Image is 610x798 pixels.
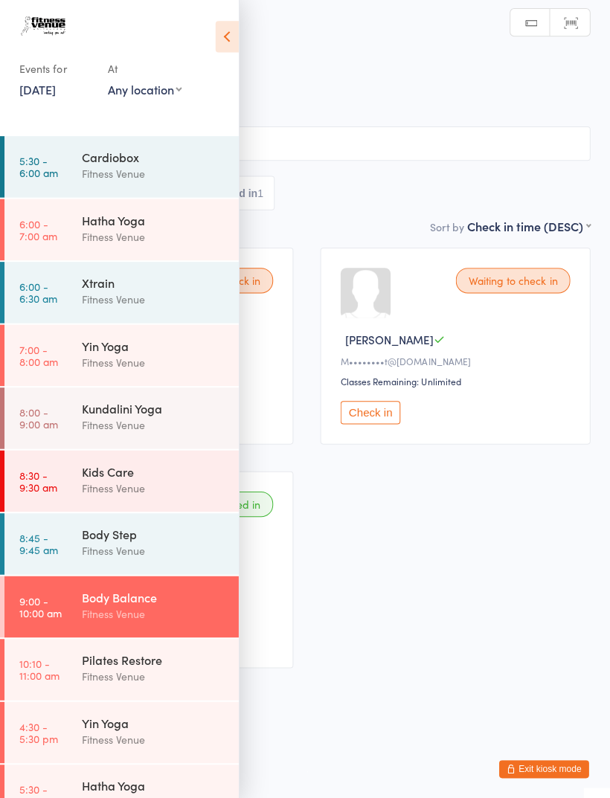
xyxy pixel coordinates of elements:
a: 10:10 -11:00 amPilates RestoreFitness Venue [4,635,237,696]
a: 5:30 -6:00 amCardioboxFitness Venue [4,135,237,196]
div: Waiting to check in [453,266,567,292]
button: Check in [338,399,398,422]
div: Fitness Venue [81,414,225,431]
span: [DATE] 9:00am [23,69,564,84]
div: Classes Remaining: Unlimited [338,373,571,385]
h2: Body Balance Check-in [23,37,587,62]
span: Fitness Venue [23,84,564,99]
label: Sort by [427,218,461,233]
time: 8:30 - 9:30 am [19,466,57,490]
div: Fitness Venue [81,539,225,556]
input: Search [23,126,587,160]
a: [DATE] [19,80,56,97]
time: 4:30 - 5:30 pm [19,716,58,740]
time: 5:30 - 6:00 am [19,154,58,178]
time: 6:00 - 6:30 am [19,279,57,303]
a: 8:00 -9:00 amKundalini YogaFitness Venue [4,385,237,446]
div: Pilates Restore [81,648,225,664]
div: At [107,56,181,80]
div: M••••••••t@[DOMAIN_NAME] [338,353,571,365]
span: Old Church [23,99,587,114]
button: Exit kiosk mode [496,756,585,773]
a: 6:00 -7:00 amHatha YogaFitness Venue [4,198,237,259]
a: 9:00 -10:00 amBody BalanceFitness Venue [4,573,237,634]
div: Hatha Yoga [81,210,225,227]
time: 6:00 - 7:00 am [19,216,57,240]
div: Body Balance [81,585,225,602]
div: Events for [19,56,92,80]
a: 6:00 -6:30 amXtrainFitness Venue [4,260,237,321]
div: Fitness Venue [81,727,225,744]
div: Fitness Venue [81,477,225,494]
div: Any location [107,80,181,97]
span: [PERSON_NAME] [343,329,431,345]
time: 8:00 - 9:00 am [19,404,58,428]
div: Kundalini Yoga [81,398,225,414]
div: Xtrain [81,273,225,289]
div: Fitness Venue [81,227,225,244]
div: Fitness Venue [81,352,225,369]
img: Fitness Venue Whitsunday [15,11,71,41]
time: 8:45 - 9:45 am [19,529,58,553]
div: Fitness Venue [81,602,225,619]
time: 7:00 - 8:00 am [19,341,58,365]
div: Fitness Venue [81,289,225,306]
div: Fitness Venue [81,164,225,181]
div: Check in time (DESC) [464,216,587,233]
a: 7:00 -8:00 amYin YogaFitness Venue [4,323,237,384]
div: Yin Yoga [81,710,225,727]
div: Fitness Venue [81,664,225,681]
div: Body Step [81,523,225,539]
div: 1 [256,186,262,198]
time: 9:00 - 10:00 am [19,591,62,615]
a: 8:30 -9:30 amKids CareFitness Venue [4,448,237,509]
div: Hatha Yoga [81,773,225,789]
div: Kids Care [81,460,225,477]
time: 10:10 - 11:00 am [19,654,60,678]
a: 8:45 -9:45 amBody StepFitness Venue [4,510,237,571]
div: Cardiobox [81,148,225,164]
div: Yin Yoga [81,335,225,352]
a: 4:30 -5:30 pmYin YogaFitness Venue [4,698,237,759]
